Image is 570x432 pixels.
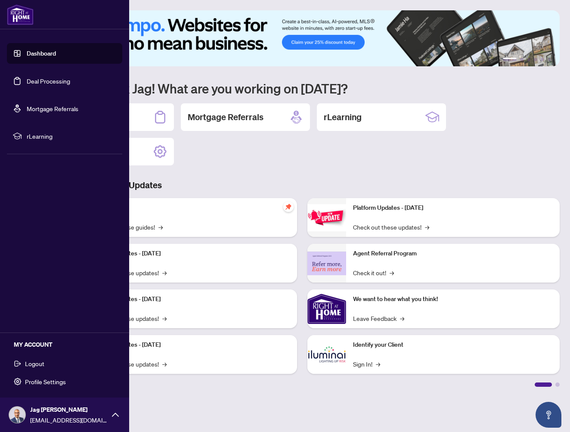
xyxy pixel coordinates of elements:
img: Agent Referral Program [307,252,346,275]
a: Deal Processing [27,77,70,85]
img: Slide 0 [45,10,560,66]
h5: MY ACCOUNT [14,340,122,349]
span: → [162,359,167,369]
h2: rLearning [324,111,362,123]
span: → [425,222,429,232]
button: 6 [548,58,551,61]
h3: Brokerage & Industry Updates [45,179,560,191]
button: Profile Settings [7,374,122,389]
p: Identify your Client [353,340,553,350]
span: Logout [25,357,44,370]
p: Platform Updates - [DATE] [90,249,290,258]
button: 2 [520,58,524,61]
span: [EMAIL_ADDRESS][DOMAIN_NAME] [30,415,108,425]
a: Check it out!→ [353,268,394,277]
span: pushpin [283,202,294,212]
p: Platform Updates - [DATE] [90,340,290,350]
span: → [162,314,167,323]
a: Sign In!→ [353,359,380,369]
button: Open asap [536,402,561,428]
button: Logout [7,356,122,371]
img: We want to hear what you think! [307,289,346,328]
span: → [390,268,394,277]
img: logo [7,4,34,25]
a: Mortgage Referrals [27,105,78,112]
span: rLearning [27,131,116,141]
p: Self-Help [90,203,290,213]
button: 5 [541,58,544,61]
h2: Mortgage Referrals [188,111,263,123]
button: 4 [534,58,537,61]
span: → [158,222,163,232]
span: → [376,359,380,369]
a: Dashboard [27,50,56,57]
p: Platform Updates - [DATE] [353,203,553,213]
p: We want to hear what you think! [353,295,553,304]
span: → [162,268,167,277]
p: Platform Updates - [DATE] [90,295,290,304]
h1: Welcome back Jag! What are you working on [DATE]? [45,80,560,96]
img: Profile Icon [9,407,25,423]
img: Identify your Client [307,335,346,374]
button: 3 [527,58,530,61]
button: 1 [503,58,517,61]
p: Agent Referral Program [353,249,553,258]
a: Check out these updates!→ [353,222,429,232]
img: Platform Updates - June 23, 2025 [307,204,346,231]
span: Jag [PERSON_NAME] [30,405,108,414]
span: Profile Settings [25,375,66,388]
a: Leave Feedback→ [353,314,404,323]
span: → [400,314,404,323]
